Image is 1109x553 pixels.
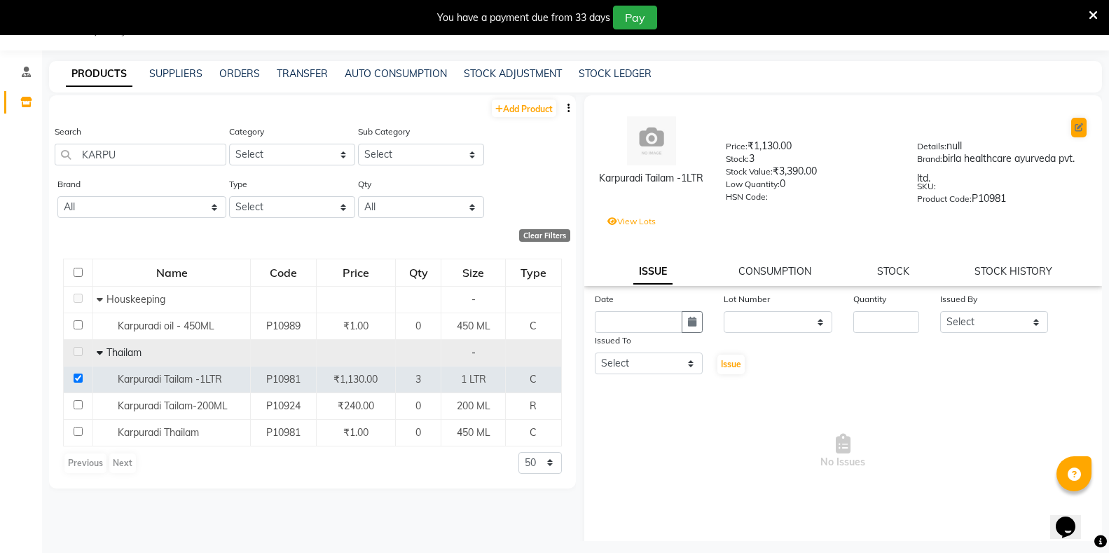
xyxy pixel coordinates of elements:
span: 450 ML [457,426,490,439]
label: Stock: [726,153,749,165]
span: C [530,320,537,332]
button: Issue [717,355,745,374]
img: avatar [627,116,676,165]
div: ₹3,390.00 [726,164,897,184]
button: Pay [613,6,657,29]
div: Size [442,260,504,285]
label: Brand: [917,153,942,165]
span: R [530,400,537,412]
span: 0 [415,400,421,412]
div: 3 [726,151,897,171]
label: Brand [57,178,81,191]
span: 1 LTR [461,373,486,385]
label: Category [229,125,264,138]
span: P10981 [266,373,301,385]
div: P10981 [917,191,1088,211]
a: ORDERS [219,67,260,80]
label: Details: [917,140,946,153]
div: Code [252,260,315,285]
span: C [530,426,537,439]
span: ₹1,130.00 [333,373,378,385]
a: STOCK LEDGER [579,67,652,80]
span: 3 [415,373,421,385]
a: Add Product [492,100,556,117]
label: View Lots [607,215,656,228]
label: Price: [726,140,748,153]
label: SKU: [917,180,936,193]
label: Low Quantity: [726,178,780,191]
label: Type [229,178,247,191]
div: Name [94,260,249,285]
input: Search by product name or code [55,144,226,165]
span: 450 ML [457,320,490,332]
a: PRODUCTS [66,62,132,87]
span: P10981 [266,426,301,439]
a: STOCK HISTORY [974,265,1052,278]
span: C [530,373,537,385]
div: Clear Filters [519,229,570,242]
label: Qty [358,178,371,191]
span: ₹240.00 [338,400,374,412]
label: Date [595,293,614,306]
span: Houskeeping [106,293,165,306]
label: HSN Code: [726,191,768,203]
span: Karpuradi Thailam [118,426,199,439]
label: Issued By [940,293,977,306]
a: CONSUMPTION [738,265,811,278]
div: You have a payment due from 33 days [437,11,610,25]
a: AUTO CONSUMPTION [345,67,447,80]
span: ₹1.00 [343,320,368,332]
a: TRANSFER [277,67,328,80]
div: Qty [397,260,440,285]
label: Product Code: [917,193,972,205]
span: P10989 [266,320,301,332]
span: 0 [415,320,421,332]
div: Price [317,260,394,285]
span: 0 [415,426,421,439]
iframe: chat widget [1050,497,1095,539]
a: STOCK [877,265,909,278]
div: Type [507,260,560,285]
span: Karpuradi oil - 450ML [118,320,214,332]
span: Collapse Row [97,346,106,359]
label: Quantity [853,293,886,306]
span: Collapse Row [97,293,106,306]
label: Sub Category [358,125,410,138]
span: No Issues [595,381,1092,521]
label: Lot Number [724,293,770,306]
div: Karpuradi Tailam -1LTR [598,171,705,186]
span: Karpuradi Tailam -1LTR [118,373,222,385]
span: ₹1.00 [343,426,368,439]
span: P10924 [266,400,301,412]
span: Issue [721,359,741,369]
span: Karpuradi Tailam-200ML [118,400,228,412]
label: Issued To [595,334,631,347]
a: SUPPLIERS [149,67,202,80]
div: ₹1,130.00 [726,139,897,158]
span: Thailam [106,346,142,359]
a: ISSUE [633,259,673,285]
div: birla healthcare ayurveda pvt. ltd. [917,151,1088,186]
a: STOCK ADJUSTMENT [464,67,562,80]
span: 200 ML [457,400,490,412]
label: Search [55,125,81,138]
span: - [471,293,476,306]
div: 0 [726,177,897,196]
label: Stock Value: [726,165,773,178]
div: null [917,139,1088,158]
span: - [471,346,476,359]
